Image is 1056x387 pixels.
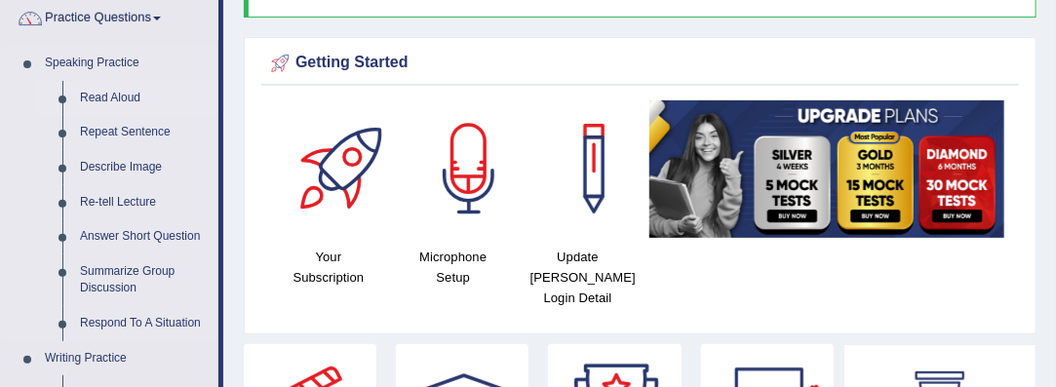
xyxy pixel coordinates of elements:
[36,341,218,376] a: Writing Practice
[71,185,218,220] a: Re-tell Lecture
[276,247,381,288] h4: Your Subscription
[36,46,218,81] a: Speaking Practice
[71,150,218,185] a: Describe Image
[401,247,506,288] h4: Microphone Setup
[71,306,218,341] a: Respond To A Situation
[526,247,631,308] h4: Update [PERSON_NAME] Login Detail
[71,115,218,150] a: Repeat Sentence
[266,49,1014,78] div: Getting Started
[71,219,218,254] a: Answer Short Question
[71,254,218,306] a: Summarize Group Discussion
[71,81,218,116] a: Read Aloud
[649,100,1004,238] img: small5.jpg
